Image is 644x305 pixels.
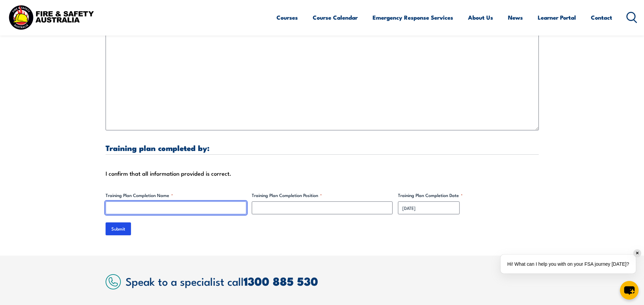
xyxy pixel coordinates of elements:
a: About Us [468,8,493,26]
label: Training Plan Completion Position [252,192,393,199]
div: Hi! What can I help you with on your FSA journey [DATE]? [501,255,636,274]
a: Course Calendar [313,8,358,26]
div: ✕ [634,249,641,257]
a: Contact [591,8,612,26]
a: Learner Portal [538,8,576,26]
input: dd/mm/yyyy [398,201,460,214]
button: chat-button [620,281,639,300]
a: News [508,8,523,26]
a: 1300 885 530 [244,272,318,290]
a: Emergency Response Services [373,8,453,26]
a: Courses [276,8,298,26]
label: Training Plan Completion Date [398,192,539,199]
h2: Speak to a specialist call [126,275,539,287]
div: I confirm that all information provided is correct. [106,168,539,178]
input: Submit [106,222,131,235]
h3: Training plan completed by: [106,144,539,152]
label: Training Plan Completion Name [106,192,246,199]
